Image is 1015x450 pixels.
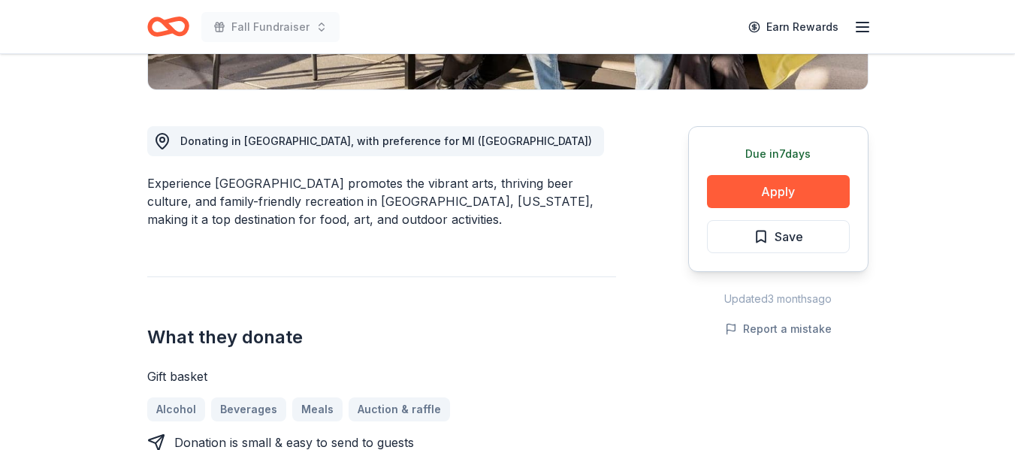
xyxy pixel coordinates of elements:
[147,367,616,385] div: Gift basket
[231,18,310,36] span: Fall Fundraiser
[688,290,868,308] div: Updated 3 months ago
[707,220,850,253] button: Save
[707,175,850,208] button: Apply
[147,9,189,44] a: Home
[707,145,850,163] div: Due in 7 days
[349,397,450,421] a: Auction & raffle
[147,397,205,421] a: Alcohol
[739,14,847,41] a: Earn Rewards
[180,134,592,147] span: Donating in [GEOGRAPHIC_DATA], with preference for MI ([GEOGRAPHIC_DATA])
[292,397,343,421] a: Meals
[775,227,803,246] span: Save
[211,397,286,421] a: Beverages
[147,325,616,349] h2: What they donate
[201,12,340,42] button: Fall Fundraiser
[147,174,616,228] div: Experience [GEOGRAPHIC_DATA] promotes the vibrant arts, thriving beer culture, and family-friendl...
[725,320,832,338] button: Report a mistake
